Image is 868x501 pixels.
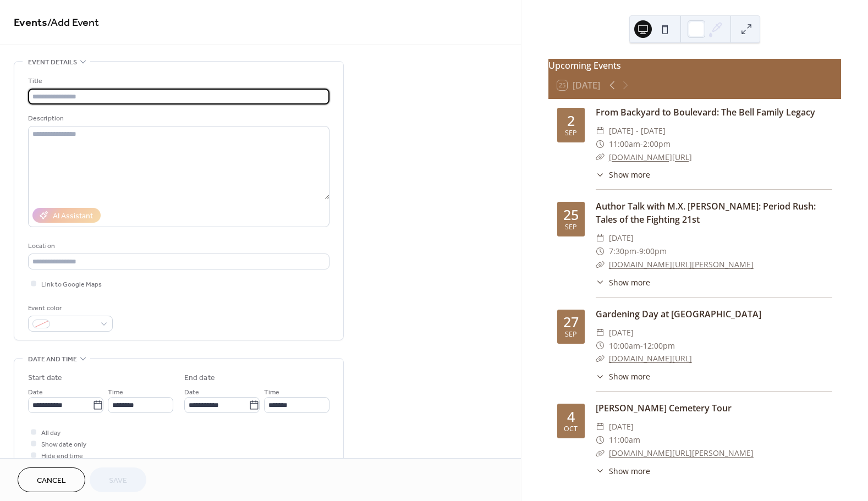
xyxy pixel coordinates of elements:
[563,208,579,222] div: 25
[548,59,841,72] div: Upcoming Events
[108,387,123,398] span: Time
[609,448,754,458] a: [DOMAIN_NAME][URL][PERSON_NAME]
[596,326,605,339] div: ​
[609,152,692,162] a: [DOMAIN_NAME][URL]
[596,339,605,353] div: ​
[596,169,605,180] div: ​
[41,427,61,439] span: All day
[636,245,639,258] span: -
[596,420,605,433] div: ​
[41,439,86,450] span: Show date only
[567,410,575,423] div: 4
[41,450,83,462] span: Hide end time
[596,151,605,164] div: ​
[28,240,327,252] div: Location
[184,372,215,384] div: End date
[596,245,605,258] div: ​
[609,339,640,353] span: 10:00am
[41,279,102,290] span: Link to Google Maps
[596,106,815,118] a: From Backyard to Boulevard: The Bell Family Legacy
[565,331,577,338] div: Sep
[609,169,650,180] span: Show more
[609,433,640,447] span: 11:00am
[596,465,650,477] button: ​Show more
[28,113,327,124] div: Description
[639,245,667,258] span: 9:00pm
[596,465,605,477] div: ​
[596,277,650,288] button: ​Show more
[640,137,643,151] span: -
[596,371,650,382] button: ​Show more
[596,402,732,414] a: [PERSON_NAME] Cemetery Tour
[563,315,579,329] div: 27
[28,354,77,365] span: Date and time
[264,387,279,398] span: Time
[28,372,62,384] div: Start date
[565,130,577,137] div: Sep
[596,232,605,245] div: ​
[609,259,754,269] a: [DOMAIN_NAME][URL][PERSON_NAME]
[596,277,605,288] div: ​
[564,426,578,433] div: Oct
[609,465,650,477] span: Show more
[596,137,605,151] div: ​
[596,308,761,320] a: Gardening Day at [GEOGRAPHIC_DATA]
[643,339,675,353] span: 12:00pm
[609,137,640,151] span: 11:00am
[596,371,605,382] div: ​
[596,169,650,180] button: ​Show more
[596,258,605,271] div: ​
[596,433,605,447] div: ​
[28,302,111,314] div: Event color
[596,352,605,365] div: ​
[609,124,666,137] span: [DATE] - [DATE]
[596,124,605,137] div: ​
[609,232,634,245] span: [DATE]
[14,12,47,34] a: Events
[609,277,650,288] span: Show more
[609,371,650,382] span: Show more
[643,137,671,151] span: 2:00pm
[565,224,577,231] div: Sep
[596,200,816,225] a: Author Talk with M.X. [PERSON_NAME]: Period Rush: Tales of the Fighting 21st
[37,475,66,487] span: Cancel
[596,447,605,460] div: ​
[184,387,199,398] span: Date
[18,467,85,492] button: Cancel
[28,57,77,68] span: Event details
[28,387,43,398] span: Date
[609,353,692,364] a: [DOMAIN_NAME][URL]
[609,245,636,258] span: 7:30pm
[609,420,634,433] span: [DATE]
[609,326,634,339] span: [DATE]
[47,12,99,34] span: / Add Event
[640,339,643,353] span: -
[567,114,575,128] div: 2
[28,75,327,87] div: Title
